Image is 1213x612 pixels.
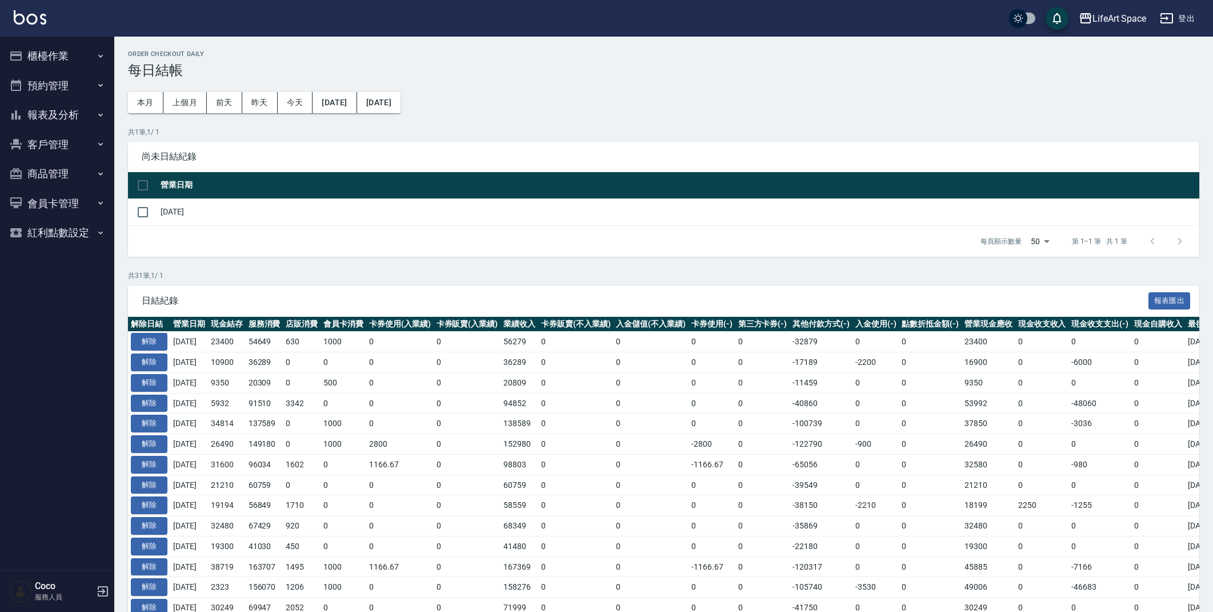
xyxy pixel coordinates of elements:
td: 0 [735,332,790,352]
td: 0 [852,516,899,537]
td: 0 [283,372,321,393]
td: 21210 [208,475,246,495]
td: [DATE] [158,198,1199,225]
td: 0 [434,434,501,455]
h5: Coco [35,581,93,592]
th: 營業日期 [158,172,1199,199]
td: 0 [366,475,434,495]
td: 21210 [962,475,1015,495]
td: 0 [688,495,735,516]
td: 9350 [962,372,1015,393]
td: 1000 [321,332,366,352]
td: 0 [852,393,899,414]
button: 上個月 [163,92,207,113]
button: 本月 [128,92,163,113]
th: 店販消費 [283,317,321,332]
td: 0 [899,434,962,455]
button: [DATE] [357,92,401,113]
td: 0 [735,393,790,414]
td: 0 [538,414,614,434]
th: 現金結存 [208,317,246,332]
td: 0 [1131,414,1185,434]
td: 0 [613,516,688,537]
td: -65056 [790,454,852,475]
td: 0 [538,352,614,373]
td: 67429 [246,516,283,537]
td: 1166.67 [366,557,434,577]
td: 1710 [283,495,321,516]
button: 預約管理 [5,71,110,101]
td: 0 [688,414,735,434]
td: 0 [283,352,321,373]
td: 0 [1131,393,1185,414]
button: 今天 [278,92,313,113]
td: 0 [434,454,501,475]
td: 0 [538,516,614,537]
td: -17189 [790,352,852,373]
button: 紅利點數設定 [5,218,110,248]
td: 0 [366,414,434,434]
td: 0 [434,352,501,373]
td: 0 [899,516,962,537]
td: 0 [613,332,688,352]
td: 98803 [501,454,538,475]
td: 0 [434,372,501,393]
td: 68349 [501,516,538,537]
td: 10900 [208,352,246,373]
p: 第 1–1 筆 共 1 筆 [1072,236,1127,247]
td: 0 [1068,516,1131,537]
button: 解除 [131,333,167,351]
td: -11459 [790,372,852,393]
img: Logo [14,10,46,25]
td: 137589 [246,414,283,434]
td: 0 [899,352,962,373]
td: 32580 [962,454,1015,475]
td: [DATE] [170,495,208,516]
td: 0 [321,454,366,475]
td: 167369 [501,557,538,577]
td: 0 [366,393,434,414]
td: 0 [1131,352,1185,373]
th: 營業日期 [170,317,208,332]
button: LifeArt Space [1074,7,1151,30]
td: -3036 [1068,414,1131,434]
td: 0 [434,557,501,577]
td: -100739 [790,414,852,434]
td: -2800 [688,434,735,455]
td: -22180 [790,536,852,557]
td: 163707 [246,557,283,577]
td: 0 [688,475,735,495]
th: 點數折抵金額(-) [899,317,962,332]
td: 0 [1015,475,1069,495]
td: 0 [688,372,735,393]
td: [DATE] [170,516,208,537]
span: 日結紀錄 [142,295,1148,307]
td: 0 [434,495,501,516]
td: [DATE] [170,475,208,495]
td: 0 [1131,495,1185,516]
button: 商品管理 [5,159,110,189]
button: 解除 [131,476,167,494]
p: 服務人員 [35,592,93,602]
td: 1000 [321,414,366,434]
button: 昨天 [242,92,278,113]
td: 37850 [962,414,1015,434]
td: 0 [1131,475,1185,495]
button: 解除 [131,558,167,576]
td: 0 [688,332,735,352]
td: 96034 [246,454,283,475]
td: 0 [852,332,899,352]
th: 第三方卡券(-) [735,317,790,332]
td: 19300 [208,536,246,557]
td: 0 [735,454,790,475]
td: 0 [366,352,434,373]
td: 0 [852,372,899,393]
td: 0 [899,414,962,434]
td: 0 [852,475,899,495]
h3: 每日結帳 [128,62,1199,78]
td: 0 [434,332,501,352]
button: 會員卡管理 [5,189,110,218]
td: 0 [735,352,790,373]
th: 其他付款方式(-) [790,317,852,332]
td: 0 [688,516,735,537]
